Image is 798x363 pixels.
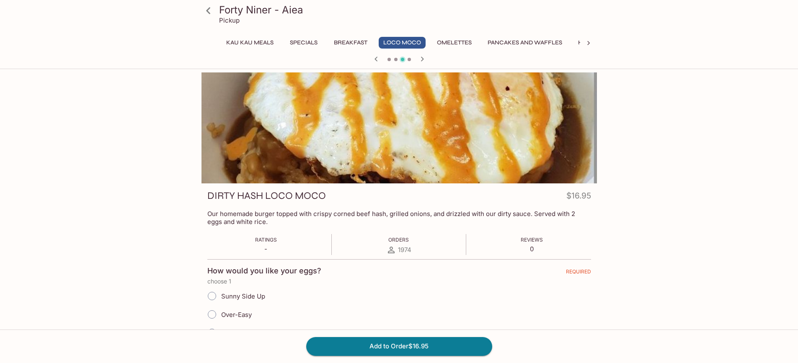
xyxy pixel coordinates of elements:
p: choose 1 [207,278,591,285]
button: Breakfast [329,37,372,49]
button: Pancakes and Waffles [483,37,567,49]
div: DIRTY HASH LOCO MOCO [201,72,597,183]
h4: $16.95 [566,189,591,206]
span: 1974 [398,246,411,254]
span: Sunny Side Up [221,292,265,300]
button: Hawaiian Style French Toast [573,37,677,49]
span: Reviews [521,237,543,243]
h3: Forty Niner - Aiea [219,3,594,16]
button: Specials [285,37,323,49]
span: Over-Medium [221,329,262,337]
h4: How would you like your eggs? [207,266,321,275]
button: Kau Kau Meals [222,37,278,49]
h3: DIRTY HASH LOCO MOCO [207,189,326,202]
span: Over-Easy [221,311,252,319]
p: - [255,245,277,253]
span: Ratings [255,237,277,243]
button: Omelettes [432,37,476,49]
p: Pickup [219,16,240,24]
p: Our homemade burger topped with crispy corned beef hash, grilled onions, and drizzled with our di... [207,210,591,226]
span: REQUIRED [566,268,591,278]
span: Orders [388,237,409,243]
button: Loco Moco [379,37,426,49]
button: Add to Order$16.95 [306,337,492,355]
p: 0 [521,245,543,253]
